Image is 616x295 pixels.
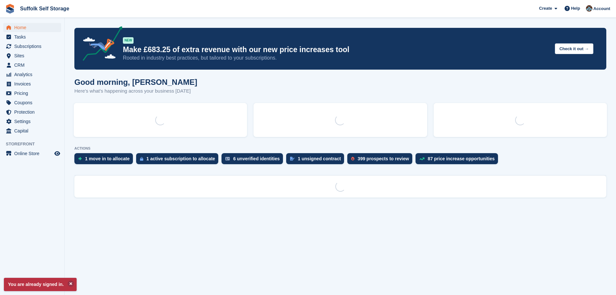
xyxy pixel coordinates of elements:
[571,5,580,12] span: Help
[146,156,215,161] div: 1 active subscription to allocate
[14,89,53,98] span: Pricing
[14,98,53,107] span: Coupons
[123,54,550,62] p: Rooted in industry best practices, but tailored to your subscriptions.
[14,51,53,60] span: Sites
[14,79,53,88] span: Invoices
[3,51,61,60] a: menu
[14,42,53,51] span: Subscriptions
[14,23,53,32] span: Home
[3,42,61,51] a: menu
[123,45,550,54] p: Make £683.25 of extra revenue with our new price increases tool
[233,156,280,161] div: 6 unverified identities
[3,98,61,107] a: menu
[419,157,425,160] img: price_increase_opportunities-93ffe204e8149a01c8c9dc8f82e8f89637d9d84a8eef4429ea346261dce0b2c0.svg
[6,141,64,147] span: Storefront
[3,89,61,98] a: menu
[3,108,61,117] a: menu
[298,156,341,161] div: 1 unsigned contract
[290,157,295,161] img: contract_signature_icon-13c848040528278c33f63329250d36e43548de30e8caae1d1a13099fd9432cc5.svg
[74,146,606,151] p: ACTIONS
[3,149,61,158] a: menu
[140,157,143,161] img: active_subscription_to_allocate_icon-d502201f5373d7db506a760aba3b589e785aa758c864c3986d89f69b8ff3...
[586,5,592,12] img: Lisa Furneaux
[5,4,15,14] img: stora-icon-8386f47178a22dfd0bd8f6a31ec36ba5ce8667c1dd55bd0f319d3a0aa187defe.svg
[3,70,61,79] a: menu
[17,3,72,14] a: Suffolk Self Storage
[539,5,552,12] span: Create
[3,117,61,126] a: menu
[14,70,53,79] span: Analytics
[53,150,61,157] a: Preview store
[3,126,61,135] a: menu
[123,37,134,44] div: NEW
[78,157,82,161] img: move_ins_to_allocate_icon-fdf77a2bb77ea45bf5b3d319d69a93e2d87916cf1d5bf7949dd705db3b84f3ca.svg
[428,156,495,161] div: 87 price increase opportunities
[286,153,347,167] a: 1 unsigned contract
[593,6,610,12] span: Account
[351,157,354,161] img: prospect-51fa495bee0391a8d652442698ab0144808aea92771e9ea1ae160a38d050c398.svg
[3,23,61,32] a: menu
[14,126,53,135] span: Capital
[225,157,230,161] img: verify_identity-adf6edd0f0f0b5bbfe63781bf79b02c33cf7c696d77639b501bdc392416b5a36.svg
[136,153,222,167] a: 1 active subscription to allocate
[14,32,53,41] span: Tasks
[222,153,286,167] a: 6 unverified identities
[14,108,53,117] span: Protection
[358,156,409,161] div: 399 prospects to review
[3,79,61,88] a: menu
[555,43,593,54] button: Check it out →
[14,117,53,126] span: Settings
[14,61,53,70] span: CRM
[4,278,77,291] p: You are already signed in.
[3,32,61,41] a: menu
[3,61,61,70] a: menu
[416,153,501,167] a: 87 price increase opportunities
[14,149,53,158] span: Online Store
[74,87,197,95] p: Here's what's happening across your business [DATE]
[77,26,123,63] img: price-adjustments-announcement-icon-8257ccfd72463d97f412b2fc003d46551f7dbcb40ab6d574587a9cd5c0d94...
[85,156,130,161] div: 1 move in to allocate
[347,153,416,167] a: 399 prospects to review
[74,78,197,86] h1: Good morning, [PERSON_NAME]
[74,153,136,167] a: 1 move in to allocate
